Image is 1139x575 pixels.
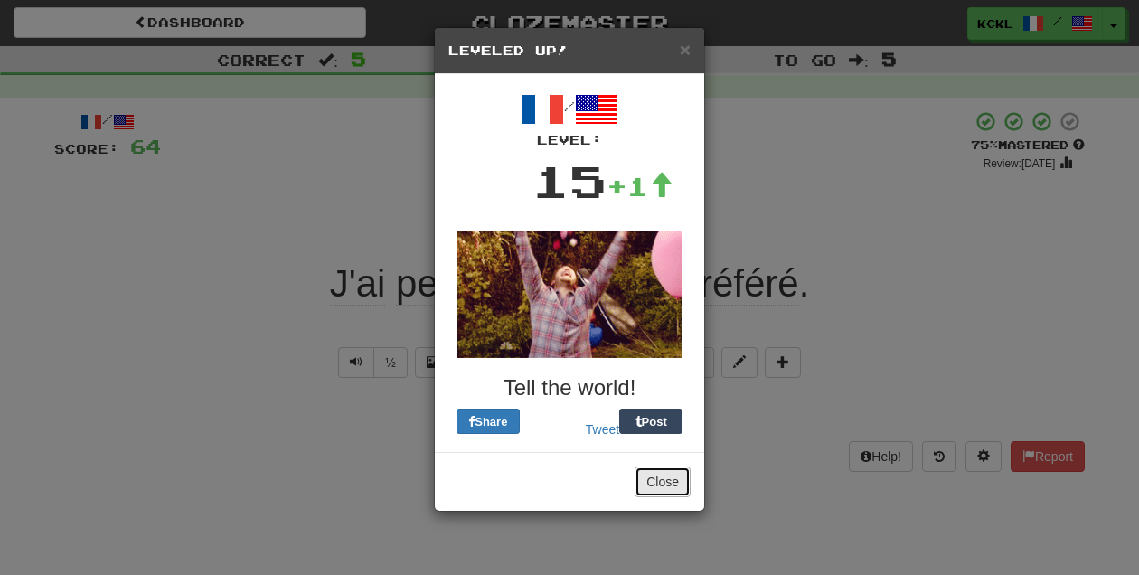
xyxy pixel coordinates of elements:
iframe: X Post Button [520,409,586,434]
button: Close [635,467,691,497]
a: Tweet [586,422,619,437]
button: Post [619,409,682,434]
div: Level: [448,131,691,149]
div: +1 [607,168,673,204]
img: andy-72a9b47756ecc61a9f6c0ef31017d13e025550094338bf53ee1bb5849c5fd8eb.gif [457,231,682,358]
span: × [680,39,691,60]
div: 15 [532,149,607,212]
button: Close [680,40,691,59]
h5: Leveled Up! [448,42,691,60]
button: Share [457,409,520,434]
div: / [448,88,691,149]
h3: Tell the world! [448,376,691,400]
